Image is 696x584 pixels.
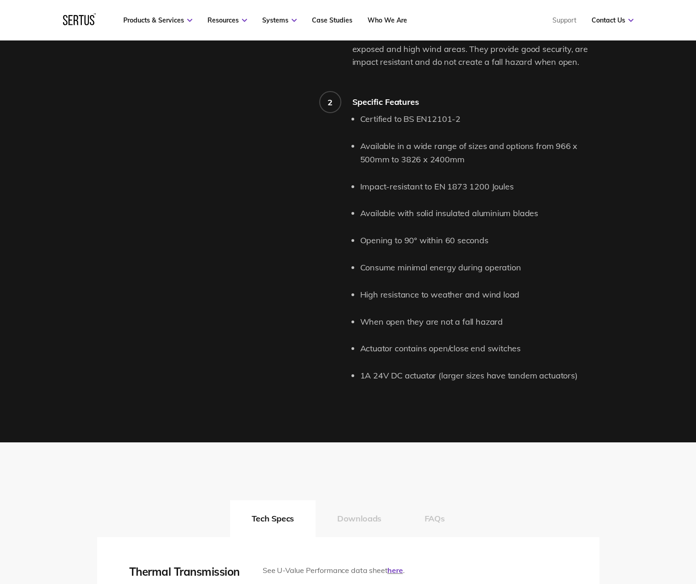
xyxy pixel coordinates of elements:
[592,16,633,24] a: Contact Us
[530,477,696,584] iframe: Chat Widget
[207,16,247,24] a: Resources
[316,500,403,537] button: Downloads
[312,16,352,24] a: Case Studies
[328,97,333,108] div: 2
[552,16,576,24] a: Support
[129,565,249,578] div: Thermal Transmission
[387,566,403,575] a: here
[360,261,599,275] li: Consume minimal energy during operation
[403,500,466,537] button: FAQs
[352,97,599,107] div: Specific Features
[360,315,599,329] li: When open they are not a fall hazard
[368,16,407,24] a: Who We Are
[262,16,297,24] a: Systems
[360,288,599,302] li: High resistance to weather and wind load
[360,234,599,247] li: Opening to 90° within 60 seconds
[360,369,599,383] li: 1A 24V DC actuator (larger sizes have tandem actuators)
[360,180,599,194] li: Impact-resistant to EN 1873 1200 Joules
[360,140,599,166] li: Available in a wide range of sizes and options from 966 x 500mm to 3826 x 2400mm
[123,16,192,24] a: Products & Services
[360,113,599,126] li: Certified to BS EN12101-2
[263,565,567,577] p: See U-Value Performance data sheet .
[360,207,599,220] li: Available with solid insulated aluminium blades
[360,342,599,355] li: Actuator contains open/close end switches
